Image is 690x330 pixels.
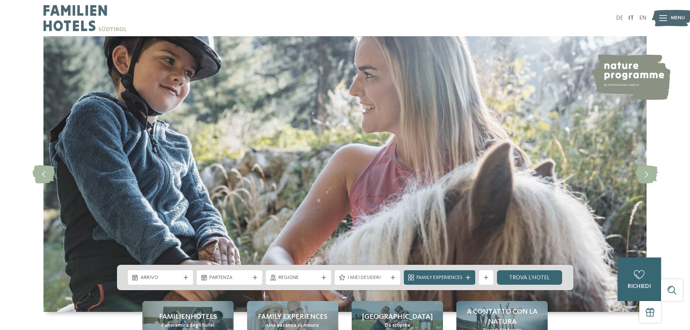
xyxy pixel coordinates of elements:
span: Family Experiences [417,274,463,281]
span: Family experiences [258,312,327,322]
img: nature programme by Familienhotels Südtirol [591,54,670,100]
span: [GEOGRAPHIC_DATA] [362,312,433,322]
span: Panoramica degli hotel [162,322,214,329]
a: IT [628,15,634,21]
span: Familienhotels [159,312,217,322]
span: Una vacanza su misura [267,322,319,329]
span: A contatto con la natura [464,307,540,327]
span: I miei desideri [347,274,388,281]
span: Partenza [209,274,250,281]
span: Arrivo [141,274,181,281]
a: DE [616,15,623,21]
span: Menu [671,14,685,22]
span: Regione [279,274,319,281]
img: Family hotel Alto Adige: the happy family places! [43,36,647,312]
a: trova l’hotel [497,270,563,285]
span: richiedi [628,284,651,289]
a: richiedi [618,258,661,301]
span: Da scoprire [385,322,410,329]
a: EN [639,15,647,21]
